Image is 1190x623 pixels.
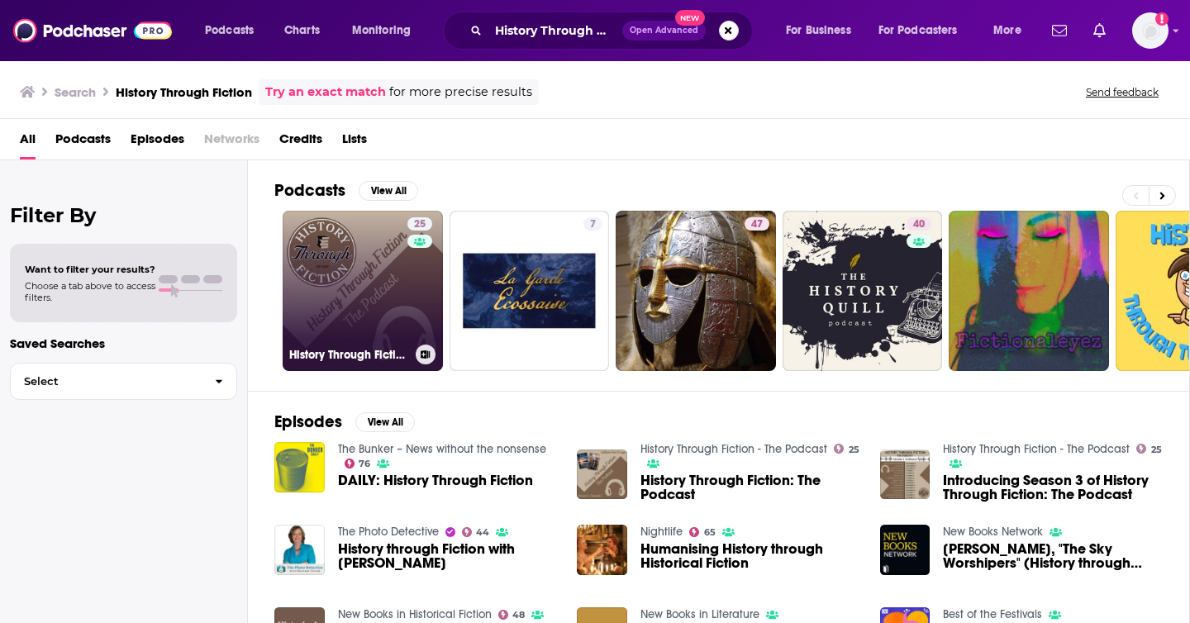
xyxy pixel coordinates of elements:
[274,525,325,575] img: History through Fiction with Colin Mustful
[274,180,418,201] a: PodcastsView All
[1155,12,1169,26] svg: Add a profile image
[640,525,683,539] a: Nightlife
[1132,12,1169,49] button: Show profile menu
[338,607,492,621] a: New Books in Historical Fiction
[783,211,943,371] a: 40
[338,525,439,539] a: The Photo Detective
[849,446,859,454] span: 25
[10,203,237,227] h2: Filter By
[512,611,525,619] span: 48
[55,84,96,100] h3: Search
[880,449,931,500] a: Introducing Season 3 of History Through Fiction: The Podcast
[786,19,851,42] span: For Business
[342,126,367,159] span: Lists
[459,12,769,50] div: Search podcasts, credits, & more...
[10,335,237,351] p: Saved Searches
[462,527,490,537] a: 44
[943,473,1163,502] span: Introducing Season 3 of History Through Fiction: The Podcast
[116,84,252,100] h3: History Through Fiction
[25,264,155,275] span: Want to filter your results?
[340,17,432,44] button: open menu
[450,211,610,371] a: 7
[283,211,443,371] a: 25History Through Fiction - The Podcast
[274,411,415,432] a: EpisodesView All
[1132,12,1169,49] img: User Profile
[943,442,1130,456] a: History Through Fiction - The Podcast
[338,442,546,456] a: The Bunker – News without the nonsense
[274,17,330,44] a: Charts
[274,411,342,432] h2: Episodes
[774,17,872,44] button: open menu
[943,542,1163,570] span: [PERSON_NAME], "The Sky Worshipers" (History through Fiction, 2021)
[622,21,706,40] button: Open AdvancedNew
[25,280,155,303] span: Choose a tab above to access filters.
[577,525,627,575] img: Humanising History through Historical Fiction
[274,180,345,201] h2: Podcasts
[834,444,859,454] a: 25
[355,412,415,432] button: View All
[274,442,325,492] img: DAILY: History Through Fiction
[1136,444,1162,454] a: 25
[1081,85,1164,99] button: Send feedback
[751,216,763,233] span: 47
[880,525,931,575] img: F. M. Deemyad, "The Sky Worshipers" (History through Fiction, 2021)
[907,217,931,231] a: 40
[476,529,489,536] span: 44
[265,83,386,102] a: Try an exact match
[289,348,409,362] h3: History Through Fiction - The Podcast
[640,542,860,570] a: Humanising History through Historical Fiction
[338,542,558,570] span: History through Fiction with [PERSON_NAME]
[345,459,371,468] a: 76
[193,17,275,44] button: open menu
[488,17,622,44] input: Search podcasts, credits, & more...
[13,15,172,46] img: Podchaser - Follow, Share and Rate Podcasts
[338,473,533,487] a: DAILY: History Through Fiction
[284,19,320,42] span: Charts
[675,10,705,26] span: New
[943,542,1163,570] a: F. M. Deemyad, "The Sky Worshipers" (History through Fiction, 2021)
[279,126,322,159] a: Credits
[389,83,532,102] span: for more precise results
[20,126,36,159] a: All
[359,460,370,468] span: 76
[878,19,958,42] span: For Podcasters
[577,449,627,500] img: History Through Fiction: The Podcast
[359,181,418,201] button: View All
[131,126,184,159] a: Episodes
[338,542,558,570] a: History through Fiction with Colin Mustful
[407,217,432,231] a: 25
[1045,17,1073,45] a: Show notifications dropdown
[352,19,411,42] span: Monitoring
[204,126,259,159] span: Networks
[943,525,1043,539] a: New Books Network
[982,17,1042,44] button: open menu
[993,19,1021,42] span: More
[640,473,860,502] a: History Through Fiction: The Podcast
[868,17,982,44] button: open menu
[1132,12,1169,49] span: Logged in as mkercher
[1087,17,1112,45] a: Show notifications dropdown
[640,442,827,456] a: History Through Fiction - The Podcast
[55,126,111,159] a: Podcasts
[616,211,776,371] a: 47
[704,529,716,536] span: 65
[414,216,426,233] span: 25
[689,527,716,537] a: 65
[590,216,596,233] span: 7
[11,376,202,387] span: Select
[630,26,698,35] span: Open Advanced
[498,610,526,620] a: 48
